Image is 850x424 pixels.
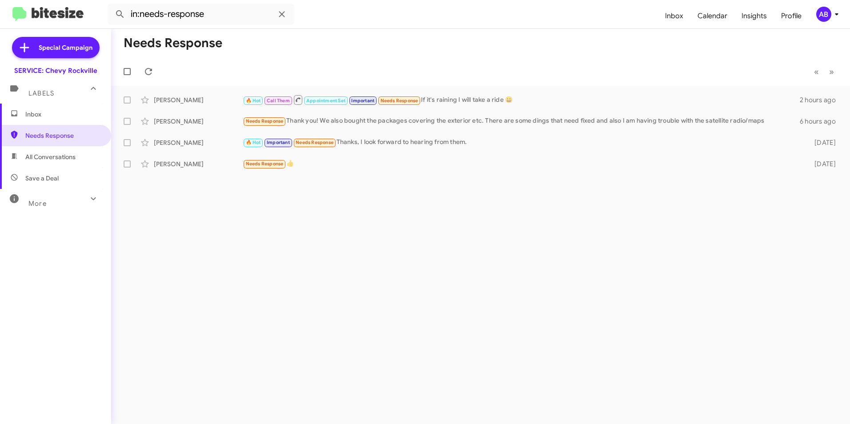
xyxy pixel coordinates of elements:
span: Needs Response [381,98,418,104]
div: Thank you! We also bought the packages covering the exterior etc. There are some dings that need ... [243,116,800,126]
div: [DATE] [800,138,843,147]
button: AB [809,7,840,22]
span: Appointment Set [306,98,345,104]
span: Special Campaign [39,43,92,52]
span: 🔥 Hot [246,140,261,145]
div: 6 hours ago [800,117,843,126]
span: « [814,66,819,77]
button: Next [824,63,839,81]
span: Call Them [267,98,290,104]
span: Labels [28,89,54,97]
div: [PERSON_NAME] [154,160,243,168]
span: Important [351,98,374,104]
input: Search [108,4,294,25]
a: Insights [734,3,774,29]
span: Save a Deal [25,174,59,183]
span: Needs Response [296,140,333,145]
div: AB [816,7,831,22]
span: All Conversations [25,152,76,161]
span: Inbox [25,110,101,119]
a: Profile [774,3,809,29]
span: Needs Response [25,131,101,140]
div: Thanks, I look forward to hearing from them. [243,137,800,148]
div: If it's raining I will take a ride 😀 [243,94,800,105]
div: 👍 [243,159,800,169]
div: [DATE] [800,160,843,168]
span: » [829,66,834,77]
span: Important [267,140,290,145]
div: [PERSON_NAME] [154,138,243,147]
nav: Page navigation example [809,63,839,81]
div: SERVICE: Chevy Rockville [14,66,97,75]
h1: Needs Response [124,36,222,50]
a: Calendar [690,3,734,29]
button: Previous [809,63,824,81]
span: Needs Response [246,118,284,124]
div: [PERSON_NAME] [154,117,243,126]
a: Special Campaign [12,37,100,58]
a: Inbox [658,3,690,29]
span: 🔥 Hot [246,98,261,104]
span: More [28,200,47,208]
div: [PERSON_NAME] [154,96,243,104]
div: 2 hours ago [800,96,843,104]
span: Needs Response [246,161,284,167]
